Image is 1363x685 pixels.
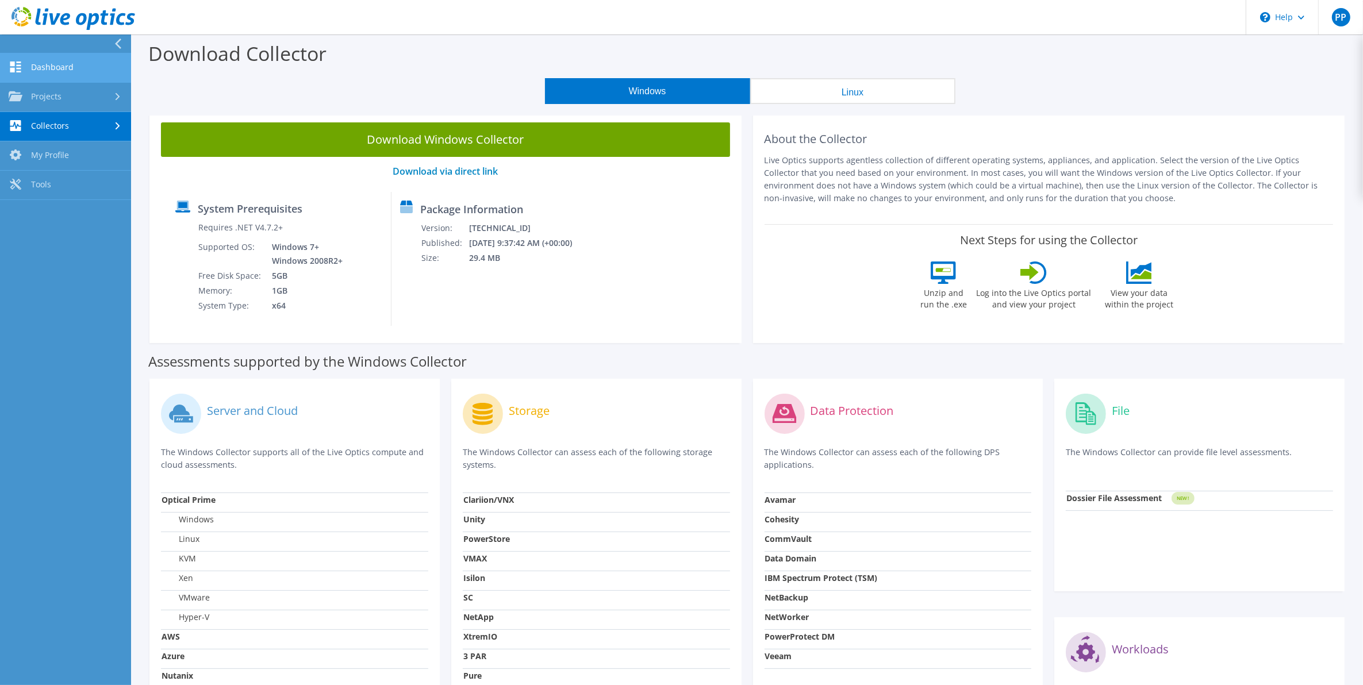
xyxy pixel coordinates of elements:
[162,670,193,681] strong: Nutanix
[1066,492,1162,503] strong: Dossier File Assessment
[161,446,428,471] p: The Windows Collector supports all of the Live Optics compute and cloud assessments.
[463,592,473,603] strong: SC
[393,165,498,178] a: Download via direct link
[162,651,185,661] strong: Azure
[162,631,180,642] strong: AWS
[765,494,796,505] strong: Avamar
[1066,446,1333,470] p: The Windows Collector can provide file level assessments.
[263,268,345,283] td: 5GB
[463,611,494,622] strong: NetApp
[207,405,298,417] label: Server and Cloud
[765,651,792,661] strong: Veeam
[917,284,970,310] label: Unzip and run the .exe
[1177,495,1189,502] tspan: NEW!
[463,651,486,661] strong: 3 PAR
[162,494,216,505] strong: Optical Prime
[263,283,345,298] td: 1GB
[162,592,210,603] label: VMware
[765,611,809,622] strong: NetWorker
[198,298,263,313] td: System Type:
[960,233,1138,247] label: Next Steps for using the Collector
[198,222,283,233] label: Requires .NET V4.7.2+
[509,405,550,417] label: Storage
[765,572,878,583] strong: IBM Spectrum Protect (TSM)
[463,494,514,505] strong: Clariion/VNX
[976,284,1092,310] label: Log into the Live Optics portal and view your project
[463,446,730,471] p: The Windows Collector can assess each of the following storage systems.
[421,251,469,265] td: Size:
[1112,644,1169,655] label: Workloads
[421,236,469,251] td: Published:
[263,240,345,268] td: Windows 7+ Windows 2008R2+
[765,446,1032,471] p: The Windows Collector can assess each of the following DPS applications.
[1332,8,1350,26] span: PP
[463,572,485,583] strong: Isilon
[263,298,345,313] td: x64
[765,592,809,603] strong: NetBackup
[765,553,817,564] strong: Data Domain
[469,221,588,236] td: [TECHNICAL_ID]
[765,132,1334,146] h2: About the Collector
[750,78,955,104] button: Linux
[198,203,302,214] label: System Prerequisites
[162,553,196,564] label: KVM
[469,236,588,251] td: [DATE] 9:37:42 AM (+00:00)
[463,514,485,525] strong: Unity
[463,631,497,642] strong: XtremIO
[148,40,327,67] label: Download Collector
[198,268,263,283] td: Free Disk Space:
[1097,284,1180,310] label: View your data within the project
[148,356,467,367] label: Assessments supported by the Windows Collector
[463,553,487,564] strong: VMAX
[765,154,1334,205] p: Live Optics supports agentless collection of different operating systems, appliances, and applica...
[198,240,263,268] td: Supported OS:
[162,611,209,623] label: Hyper-V
[162,572,193,584] label: Xen
[545,78,750,104] button: Windows
[162,514,214,525] label: Windows
[421,221,469,236] td: Version:
[463,670,482,681] strong: Pure
[765,533,812,544] strong: CommVault
[161,122,730,157] a: Download Windows Collector
[198,283,263,298] td: Memory:
[420,203,523,215] label: Package Information
[469,251,588,265] td: 29.4 MB
[811,405,894,417] label: Data Protection
[463,533,510,544] strong: PowerStore
[1112,405,1130,417] label: File
[162,533,199,545] label: Linux
[765,631,835,642] strong: PowerProtect DM
[765,514,800,525] strong: Cohesity
[1260,12,1270,22] svg: \n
